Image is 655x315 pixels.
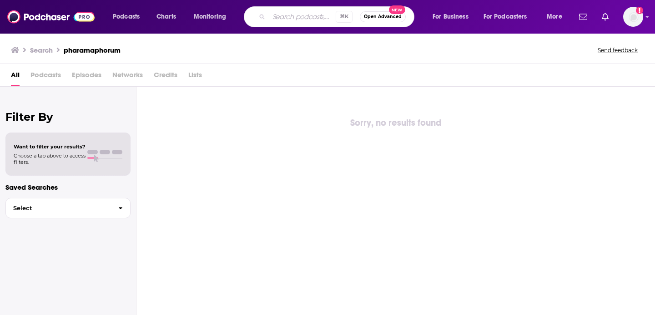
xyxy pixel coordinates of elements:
span: Credits [154,68,177,86]
div: Sorry, no results found [136,116,655,130]
span: Networks [112,68,143,86]
button: Send feedback [595,46,640,54]
a: Show notifications dropdown [575,9,591,25]
button: Open AdvancedNew [360,11,406,22]
span: Monitoring [194,10,226,23]
button: open menu [187,10,238,24]
a: Show notifications dropdown [598,9,612,25]
button: open menu [106,10,151,24]
input: Search podcasts, credits, & more... [269,10,336,24]
button: open menu [540,10,574,24]
span: Charts [156,10,176,23]
button: Select [5,198,131,218]
h3: Search [30,46,53,54]
span: New [389,5,405,14]
span: For Business [433,10,469,23]
img: User Profile [623,7,643,27]
img: Podchaser - Follow, Share and Rate Podcasts [7,8,95,25]
span: More [547,10,562,23]
a: All [11,68,20,86]
button: open menu [478,10,540,24]
span: Select [6,205,111,211]
span: Logged in as redsetterpr [623,7,643,27]
div: Search podcasts, credits, & more... [252,6,423,27]
h2: Filter By [5,110,131,123]
span: Open Advanced [364,15,402,19]
span: Want to filter your results? [14,143,86,150]
span: Podcasts [113,10,140,23]
svg: Add a profile image [636,7,643,14]
span: Podcasts [30,68,61,86]
span: For Podcasters [484,10,527,23]
span: ⌘ K [336,11,353,23]
h3: pharamaphorum [64,46,121,54]
button: Show profile menu [623,7,643,27]
span: Lists [188,68,202,86]
button: open menu [426,10,480,24]
span: Episodes [72,68,101,86]
span: Choose a tab above to access filters. [14,153,86,165]
a: Charts [151,10,181,24]
p: Saved Searches [5,183,131,192]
